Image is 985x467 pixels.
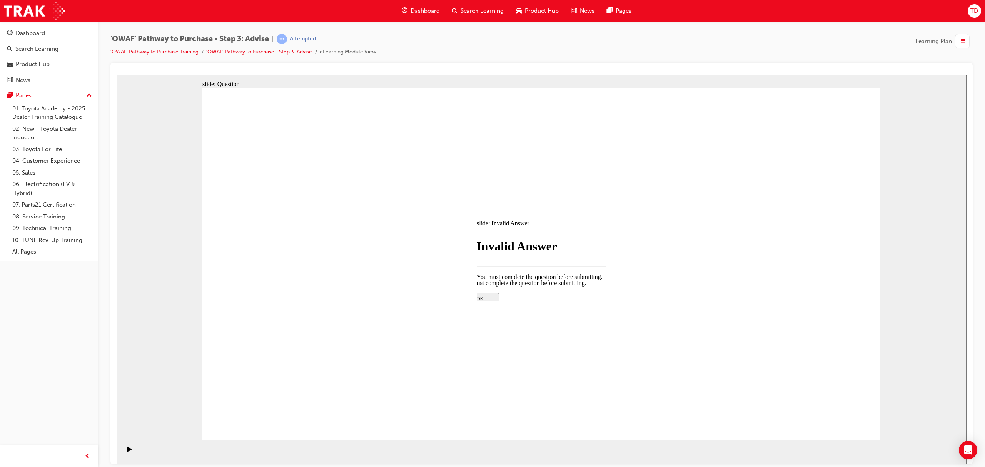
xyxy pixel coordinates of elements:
div: Open Intercom Messenger [959,441,977,459]
div: Attempted [290,35,316,43]
li: eLearning Module View [320,48,376,57]
a: Search Learning [3,42,95,56]
button: TD [968,4,981,18]
span: guage-icon [7,30,13,37]
a: All Pages [9,246,95,258]
span: TD [970,7,978,15]
span: car-icon [7,61,13,68]
a: 03. Toyota For Life [9,143,95,155]
span: news-icon [571,6,577,16]
span: | [272,35,274,43]
a: pages-iconPages [601,3,638,19]
span: pages-icon [607,6,613,16]
span: news-icon [7,77,13,84]
span: Product Hub [525,7,559,15]
a: guage-iconDashboard [396,3,446,19]
a: 08. Service Training [9,211,95,223]
span: pages-icon [7,92,13,99]
a: search-iconSearch Learning [446,3,510,19]
span: Pages [616,7,631,15]
span: guage-icon [402,6,407,16]
a: 02. New - Toyota Dealer Induction [9,123,95,143]
img: Trak [4,2,65,20]
span: car-icon [516,6,522,16]
a: 07. Parts21 Certification [9,199,95,211]
span: search-icon [452,6,457,16]
span: News [580,7,594,15]
a: Product Hub [3,57,95,72]
a: News [3,73,95,87]
a: Dashboard [3,26,95,40]
span: Dashboard [411,7,440,15]
span: prev-icon [85,452,90,461]
span: learningRecordVerb_ATTEMPT-icon [277,34,287,44]
button: Learning Plan [915,34,973,48]
span: up-icon [87,91,92,101]
div: Dashboard [16,29,45,38]
button: Pages [3,88,95,103]
a: 06. Electrification (EV & Hybrid) [9,178,95,199]
div: Product Hub [16,60,50,69]
a: 'OWAF' Pathway to Purchase - Step 3: Advise [206,48,312,55]
span: 'OWAF' Pathway to Purchase - Step 3: Advise [110,35,269,43]
a: 04. Customer Experience [9,155,95,167]
button: DashboardSearch LearningProduct HubNews [3,25,95,88]
a: news-iconNews [565,3,601,19]
div: Search Learning [15,45,58,53]
a: 09. Technical Training [9,222,95,234]
div: Pages [16,91,32,100]
a: 01. Toyota Academy - 2025 Dealer Training Catalogue [9,103,95,123]
a: 05. Sales [9,167,95,179]
span: search-icon [7,46,12,53]
span: list-icon [960,37,965,46]
a: 10. TUNE Rev-Up Training [9,234,95,246]
span: Learning Plan [915,37,952,46]
span: Search Learning [461,7,504,15]
a: car-iconProduct Hub [510,3,565,19]
div: News [16,76,30,85]
a: 'OWAF' Pathway to Purchase Training [110,48,199,55]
